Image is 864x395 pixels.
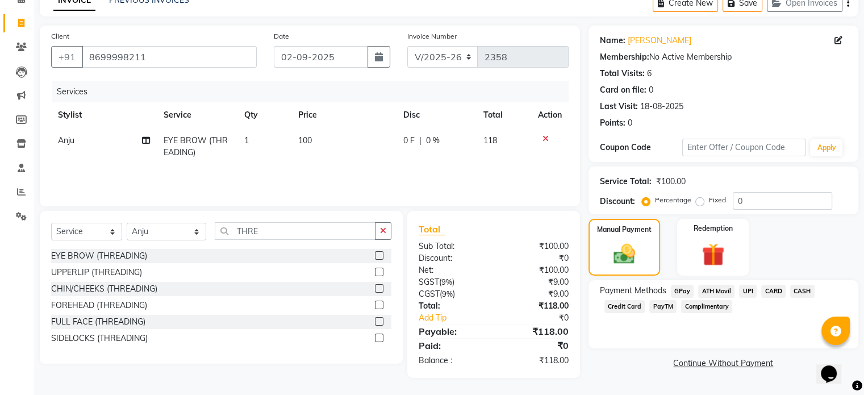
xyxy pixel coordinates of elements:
div: 6 [647,68,652,80]
div: Sub Total: [410,240,494,252]
img: _cash.svg [607,242,642,267]
span: 0 F [403,135,415,147]
div: ₹100.00 [656,176,686,188]
th: Total [477,102,531,128]
div: Payable: [410,325,494,338]
th: Price [291,102,396,128]
label: Manual Payment [597,224,652,235]
div: Discount: [600,196,635,207]
div: Paid: [410,339,494,352]
span: CASH [790,285,815,298]
a: Add Tip [410,312,507,324]
label: Invoice Number [407,31,457,41]
div: ₹100.00 [494,240,577,252]
div: Balance : [410,355,494,367]
span: Anju [58,135,74,145]
th: Disc [396,102,477,128]
div: 0 [649,84,653,96]
div: ₹118.00 [494,300,577,312]
div: ₹9.00 [494,276,577,288]
span: Credit Card [604,300,645,313]
label: Date [274,31,289,41]
div: Total Visits: [600,68,645,80]
span: PayTM [649,300,677,313]
a: [PERSON_NAME] [628,35,691,47]
span: GPay [671,285,694,298]
div: Services [52,81,577,102]
span: SGST [419,277,439,287]
span: Complimentary [681,300,732,313]
div: Last Visit: [600,101,638,113]
span: CARD [761,285,786,298]
div: FOREHEAD (THREADING) [51,300,147,311]
img: _gift.svg [695,240,732,269]
span: ATH Movil [698,285,734,298]
div: Net: [410,264,494,276]
span: 100 [298,135,312,145]
span: EYE BROW (THREADING) [164,135,228,157]
div: ₹0 [494,339,577,352]
span: | [419,135,421,147]
div: Card on file: [600,84,646,96]
span: UPI [739,285,757,298]
div: 0 [628,117,632,129]
label: Percentage [655,195,691,205]
div: ( ) [410,276,494,288]
div: Discount: [410,252,494,264]
div: No Active Membership [600,51,847,63]
label: Client [51,31,69,41]
div: ₹0 [494,252,577,264]
span: CGST [419,289,440,299]
span: 9% [441,277,452,286]
th: Qty [237,102,291,128]
label: Redemption [694,223,733,234]
label: Fixed [709,195,726,205]
button: Apply [810,139,842,156]
div: Total: [410,300,494,312]
span: 9% [442,289,453,298]
div: Membership: [600,51,649,63]
div: Service Total: [600,176,652,188]
div: SIDELOCKS (THREADING) [51,332,148,344]
button: +91 [51,46,83,68]
div: Points: [600,117,625,129]
span: 0 % [426,135,440,147]
input: Search or Scan [215,222,375,240]
div: CHIN/CHEEKS (THREADING) [51,283,157,295]
div: ₹0 [507,312,577,324]
div: Name: [600,35,625,47]
div: ( ) [410,288,494,300]
input: Search by Name/Mobile/Email/Code [82,46,257,68]
span: Total [419,223,445,235]
span: Payment Methods [600,285,666,297]
div: ₹118.00 [494,355,577,367]
div: 18-08-2025 [640,101,683,113]
div: Coupon Code [600,142,682,153]
input: Enter Offer / Coupon Code [682,139,806,156]
div: UPPERLIP (THREADING) [51,267,142,278]
span: 1 [244,135,249,145]
iframe: chat widget [816,350,853,384]
th: Action [531,102,569,128]
a: Continue Without Payment [591,357,856,369]
th: Stylist [51,102,157,128]
div: ₹118.00 [494,325,577,338]
span: 118 [483,135,497,145]
div: ₹9.00 [494,288,577,300]
div: EYE BROW (THREADING) [51,250,147,262]
div: ₹100.00 [494,264,577,276]
div: FULL FACE (THREADING) [51,316,145,328]
th: Service [157,102,237,128]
